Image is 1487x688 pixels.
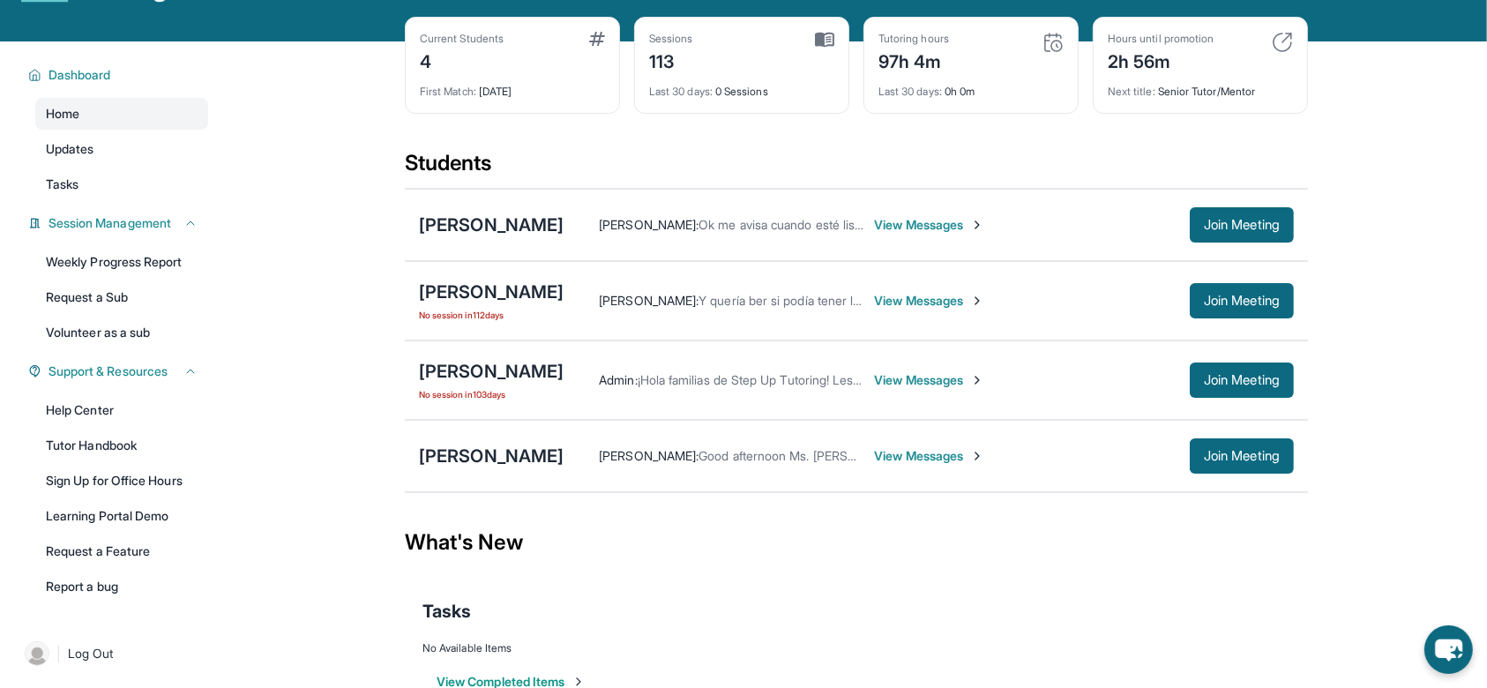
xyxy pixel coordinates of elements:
[56,643,61,664] span: |
[420,46,504,74] div: 4
[874,371,984,389] span: View Messages
[422,599,471,624] span: Tasks
[874,292,984,310] span: View Messages
[35,535,208,567] a: Request a Feature
[1204,220,1280,230] span: Join Meeting
[649,46,693,74] div: 113
[420,32,504,46] div: Current Students
[419,359,564,384] div: [PERSON_NAME]
[599,293,699,308] span: [PERSON_NAME] :
[46,105,79,123] span: Home
[649,32,693,46] div: Sessions
[1272,32,1293,53] img: card
[1190,207,1294,243] button: Join Meeting
[649,85,713,98] span: Last 30 days :
[589,32,605,46] img: card
[25,641,49,666] img: user-img
[1108,74,1293,99] div: Senior Tutor/Mentor
[35,500,208,532] a: Learning Portal Demo
[420,85,476,98] span: First Match :
[970,294,984,308] img: Chevron-Right
[41,363,198,380] button: Support & Resources
[699,293,967,308] span: Y quería ber si podía tener las tutoras de verano
[419,387,564,401] span: No session in 103 days
[878,32,949,46] div: Tutoring hours
[1190,283,1294,318] button: Join Meeting
[49,66,111,84] span: Dashboard
[1204,295,1280,306] span: Join Meeting
[1204,375,1280,385] span: Join Meeting
[874,216,984,234] span: View Messages
[970,449,984,463] img: Chevron-Right
[1190,438,1294,474] button: Join Meeting
[1204,451,1280,461] span: Join Meeting
[649,74,834,99] div: 0 Sessions
[41,66,198,84] button: Dashboard
[68,645,114,662] span: Log Out
[35,571,208,602] a: Report a bug
[419,213,564,237] div: [PERSON_NAME]
[419,308,564,322] span: No session in 112 days
[815,32,834,48] img: card
[1108,85,1155,98] span: Next title :
[35,98,208,130] a: Home
[35,430,208,461] a: Tutor Handbook
[35,465,208,497] a: Sign Up for Office Hours
[1108,46,1214,74] div: 2h 56m
[599,217,699,232] span: [PERSON_NAME] :
[49,363,168,380] span: Support & Resources
[420,74,605,99] div: [DATE]
[599,448,699,463] span: [PERSON_NAME] :
[18,634,208,673] a: |Log Out
[1424,625,1473,674] button: chat-button
[419,280,564,304] div: [PERSON_NAME]
[35,246,208,278] a: Weekly Progress Report
[878,46,949,74] div: 97h 4m
[1108,32,1214,46] div: Hours until promotion
[46,140,94,158] span: Updates
[35,133,208,165] a: Updates
[405,504,1308,581] div: What's New
[35,281,208,313] a: Request a Sub
[405,149,1308,188] div: Students
[878,85,942,98] span: Last 30 days :
[599,372,637,387] span: Admin :
[422,641,1290,655] div: No Available Items
[878,74,1064,99] div: 0h 0m
[35,168,208,200] a: Tasks
[419,444,564,468] div: [PERSON_NAME]
[46,176,78,193] span: Tasks
[35,394,208,426] a: Help Center
[970,218,984,232] img: Chevron-Right
[1042,32,1064,53] img: card
[49,214,171,232] span: Session Management
[699,217,1193,232] span: Ok me avisa cuando esté listo para decirle a [PERSON_NAME] que se conecte con usted
[874,447,984,465] span: View Messages
[1190,363,1294,398] button: Join Meeting
[41,214,198,232] button: Session Management
[35,317,208,348] a: Volunteer as a sub
[970,373,984,387] img: Chevron-Right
